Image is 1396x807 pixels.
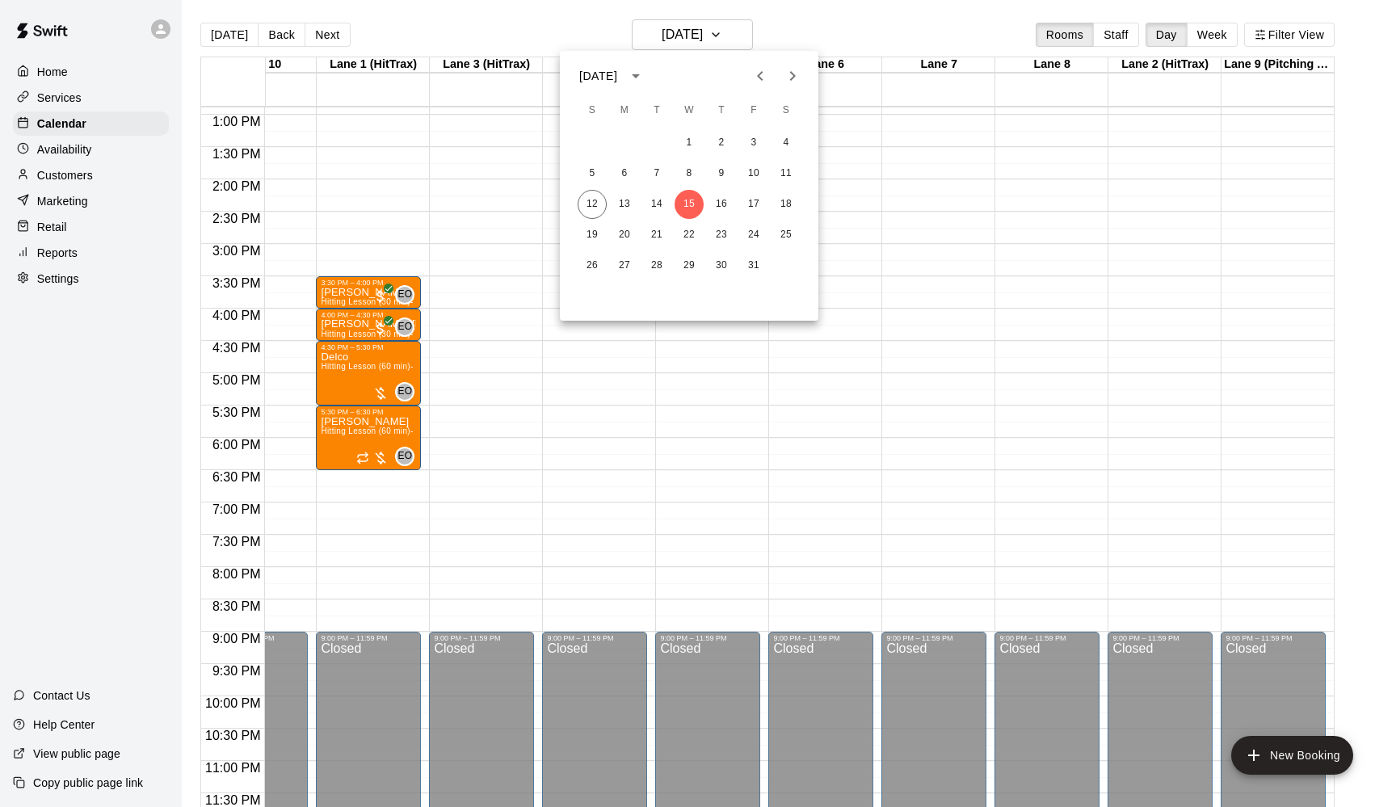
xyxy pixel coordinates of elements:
button: calendar view is open, switch to year view [622,62,650,90]
button: 14 [642,190,671,219]
span: Sunday [578,95,607,127]
button: 10 [739,159,768,188]
button: Next month [776,60,809,92]
button: 13 [610,190,639,219]
span: Saturday [772,95,801,127]
button: 11 [772,159,801,188]
button: 20 [610,221,639,250]
button: 24 [739,221,768,250]
button: 18 [772,190,801,219]
button: 2 [707,128,736,158]
button: 8 [675,159,704,188]
button: 22 [675,221,704,250]
button: 29 [675,251,704,280]
span: Wednesday [675,95,704,127]
button: 30 [707,251,736,280]
button: 21 [642,221,671,250]
button: 12 [578,190,607,219]
button: 15 [675,190,704,219]
div: [DATE] [579,68,617,85]
button: 7 [642,159,671,188]
button: 16 [707,190,736,219]
button: 25 [772,221,801,250]
button: 4 [772,128,801,158]
button: 6 [610,159,639,188]
button: Previous month [744,60,776,92]
button: 23 [707,221,736,250]
button: 31 [739,251,768,280]
button: 26 [578,251,607,280]
button: 9 [707,159,736,188]
button: 3 [739,128,768,158]
button: 19 [578,221,607,250]
button: 17 [739,190,768,219]
button: 28 [642,251,671,280]
span: Friday [739,95,768,127]
button: 5 [578,159,607,188]
span: Monday [610,95,639,127]
button: 27 [610,251,639,280]
span: Thursday [707,95,736,127]
button: 1 [675,128,704,158]
span: Tuesday [642,95,671,127]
